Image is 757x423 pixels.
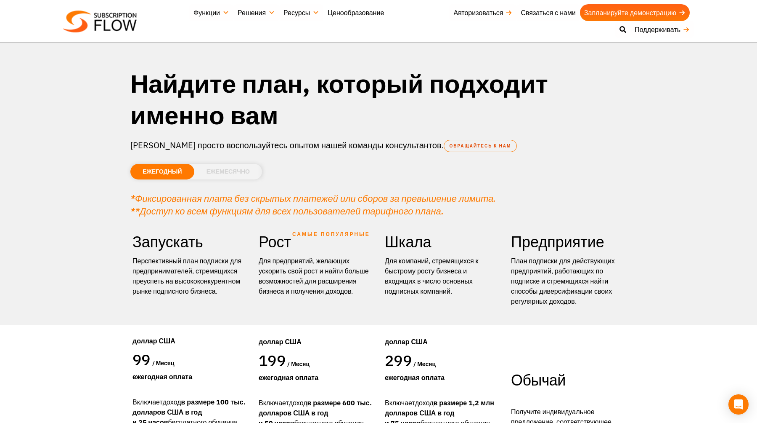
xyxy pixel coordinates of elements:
[511,257,615,305] font: План подписки для действующих предприятий, работающих по подписке и стремящихся найти способы див...
[259,257,369,295] font: Для предприятий, желающих ускорить свой рост и найти больше возможностей для расширения бизнеса и...
[279,4,323,21] a: Ресурсы
[132,232,203,252] font: Запускать
[292,231,370,237] font: САМЫЕ ПОПУЛЯРНЫЕ
[385,399,494,417] font: в размере 1,2 млн долларов США в год
[238,8,266,17] font: Решения
[521,8,575,17] font: Связаться с нами
[385,373,445,382] font: Ежегодная оплата
[259,399,289,407] font: Включает
[132,398,163,406] font: Включает
[385,257,479,295] font: Для компаний, стремящихся к быстрому росту бизнеса и входящих в число основных подписных компаний.
[130,67,548,131] font: Найдите план, который подходит именно вам
[259,337,302,346] font: доллар США
[193,8,220,17] font: Функции
[444,140,517,152] a: ОБРАЩАЙТЕСЬ К НАМ
[130,139,444,151] font: [PERSON_NAME] просто воспользуйтесь опытом нашей команды консультантов.
[259,373,318,382] font: Ежегодная оплата
[259,232,291,252] font: Рост
[635,25,680,34] font: Поддерживать
[287,360,310,368] font: / месяц
[206,168,250,175] font: ЕЖЕМЕСЯЧНО
[143,168,182,175] font: ЕЖЕГОДНЫЙ
[511,232,604,252] font: Предприятие
[385,399,415,407] font: Включает
[584,8,676,17] font: Запланируйте демонстрацию
[130,192,496,204] font: *Фиксированная плата без скрытых платежей или сборов за превышение лимита.
[130,205,444,217] font: **Доступ ко всем функциям для всех пользователей тарифного плана.
[385,351,412,370] font: 299
[385,337,428,346] font: доллар США
[132,350,151,369] font: 99
[233,4,279,21] a: Решения
[259,351,286,370] font: 199
[415,399,434,407] font: доход
[323,4,388,21] a: Ценообразование
[132,257,241,295] font: Перспективный план подписки для предпринимателей, стремящихся преуспеть на высококонкурентном рын...
[259,399,372,417] font: в размере 600 тыс. долларов США в год
[328,8,384,17] font: Ценообразование
[132,372,192,381] font: Ежегодная оплата
[385,232,431,252] font: Шкала
[511,370,566,390] font: Обычай
[580,4,690,21] a: Запланируйте демонстрацию
[283,8,310,17] font: Ресурсы
[728,394,749,415] div: Open Intercom Messenger
[152,359,175,367] font: / месяц
[413,360,436,368] font: / месяц
[516,4,580,21] a: Связаться с нами
[453,8,503,17] font: Авторизоваться
[132,398,246,416] font: в размере 100 тыс. долларов США в год
[132,337,175,345] font: доллар США
[449,4,516,21] a: Авторизоваться
[189,4,233,21] a: Функции
[450,143,511,149] font: ОБРАЩАЙТЕСЬ К НАМ
[63,11,137,33] img: Подписка
[163,398,181,406] font: доход
[630,21,694,38] a: Поддерживать
[289,399,307,407] font: доход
